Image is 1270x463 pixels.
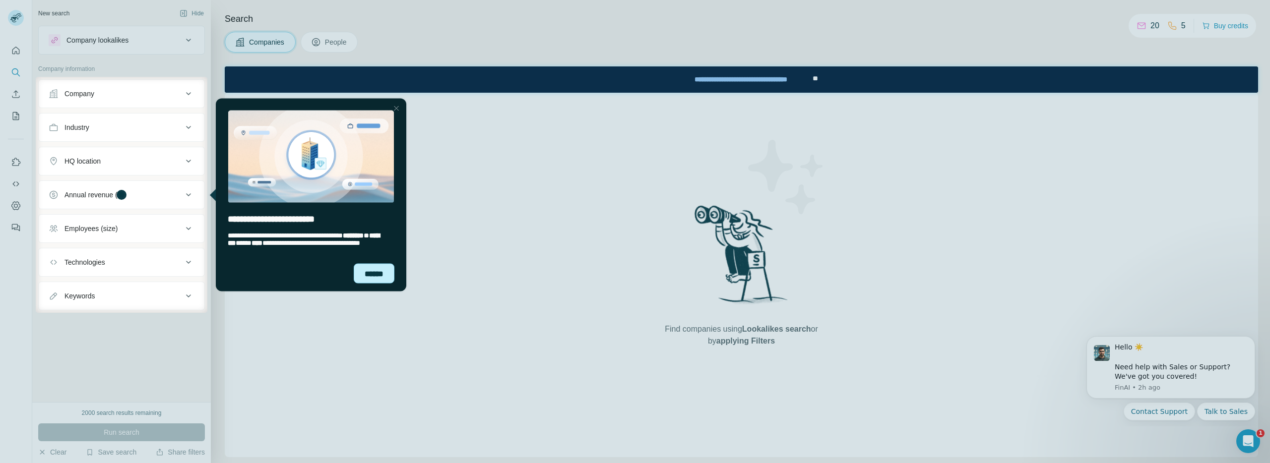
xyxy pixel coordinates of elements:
button: Quick reply: Contact Support [52,75,124,93]
button: Employees (size) [39,217,204,240]
button: Annual revenue ($) [39,183,204,207]
button: Company [39,82,204,106]
div: Quick reply options [15,75,184,93]
button: Industry [39,116,204,139]
div: Company [64,89,94,99]
div: message notification from FinAI, 2h ago. Hello ☀️ ​ Need help with Sales or Support? We've got yo... [15,9,184,71]
div: Annual revenue ($) [64,190,124,200]
div: Employees (size) [64,224,118,233]
div: Message content [43,15,176,54]
button: HQ location [39,149,204,173]
div: Technologies [64,257,105,267]
div: Upgrade plan for full access to Surfe [446,2,586,24]
button: Quick reply: Talk to Sales [126,75,184,93]
img: Profile image for FinAI [22,18,38,34]
button: Technologies [39,250,204,274]
iframe: Tooltip [207,97,408,293]
div: Keywords [64,291,95,301]
p: Message from FinAI, sent 2h ago [43,56,176,65]
button: Keywords [39,284,204,308]
div: Hello ☀️ ​ Need help with Sales or Support? We've got you covered! [43,15,176,54]
div: HQ location [64,156,101,166]
div: Industry [64,122,89,132]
